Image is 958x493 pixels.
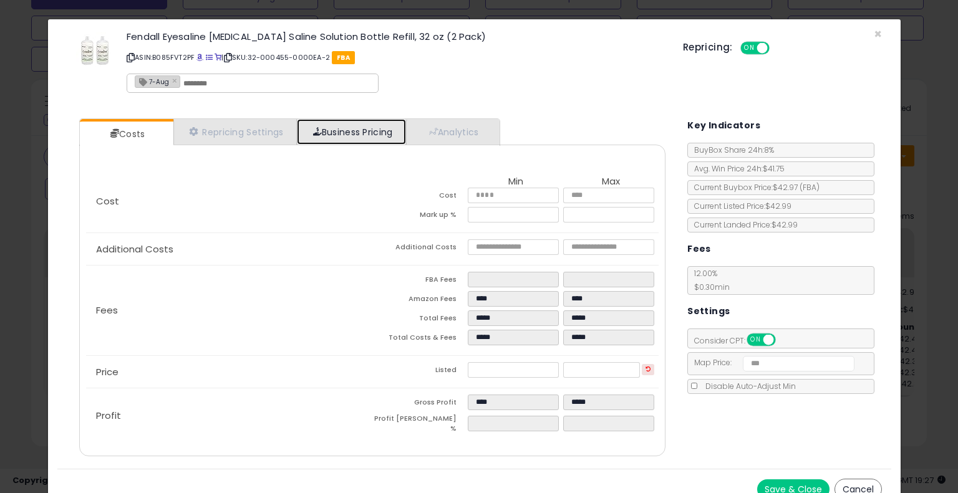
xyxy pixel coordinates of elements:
p: Price [86,367,372,377]
span: Current Buybox Price: [688,182,820,193]
h3: Fendall Eyesaline [MEDICAL_DATA] Saline Solution Bottle Refill, 32 oz (2 Pack) [127,32,664,41]
span: Disable Auto-Adjust Min [699,381,796,391]
a: × [172,75,180,86]
span: 7-Aug [135,76,169,87]
span: Consider CPT: [688,335,792,346]
span: ON [742,43,757,54]
span: OFF [774,335,794,345]
p: Additional Costs [86,244,372,254]
h5: Settings [687,304,730,319]
span: $42.97 [773,182,820,193]
span: Current Listed Price: $42.99 [688,201,791,211]
p: Cost [86,196,372,206]
span: $0.30 min [688,282,730,292]
img: 41ecDIUqdwL._SL60_.jpg [76,32,114,69]
td: Listed [372,362,468,381]
a: Analytics [406,119,498,145]
td: Cost [372,188,468,207]
span: × [874,25,882,43]
a: BuyBox page [196,52,203,62]
a: Repricing Settings [173,119,297,145]
td: Amazon Fees [372,291,468,310]
a: Business Pricing [297,119,406,145]
td: Additional Costs [372,239,468,259]
span: OFF [767,43,787,54]
span: FBA [332,51,355,64]
td: Gross Profit [372,395,468,414]
h5: Key Indicators [687,118,760,133]
p: ASIN: B085FVT2PF | SKU: 32-000455-0000EA-2 [127,47,664,67]
p: Fees [86,305,372,315]
td: FBA Fees [372,272,468,291]
span: 12.00 % [688,268,730,292]
th: Max [563,176,659,188]
span: Current Landed Price: $42.99 [688,219,798,230]
td: Total Costs & Fees [372,330,468,349]
span: Map Price: [688,357,854,368]
span: ( FBA ) [800,182,820,193]
h5: Fees [687,241,711,257]
span: BuyBox Share 24h: 8% [688,145,774,155]
td: Profit [PERSON_NAME] % [372,414,468,437]
a: All offer listings [206,52,213,62]
th: Min [468,176,563,188]
td: Total Fees [372,310,468,330]
td: Mark up % [372,207,468,226]
a: Your listing only [215,52,221,62]
span: ON [748,335,763,345]
p: Profit [86,411,372,421]
a: Costs [80,122,172,146]
span: Avg. Win Price 24h: $41.75 [688,163,785,174]
h5: Repricing: [683,42,733,52]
